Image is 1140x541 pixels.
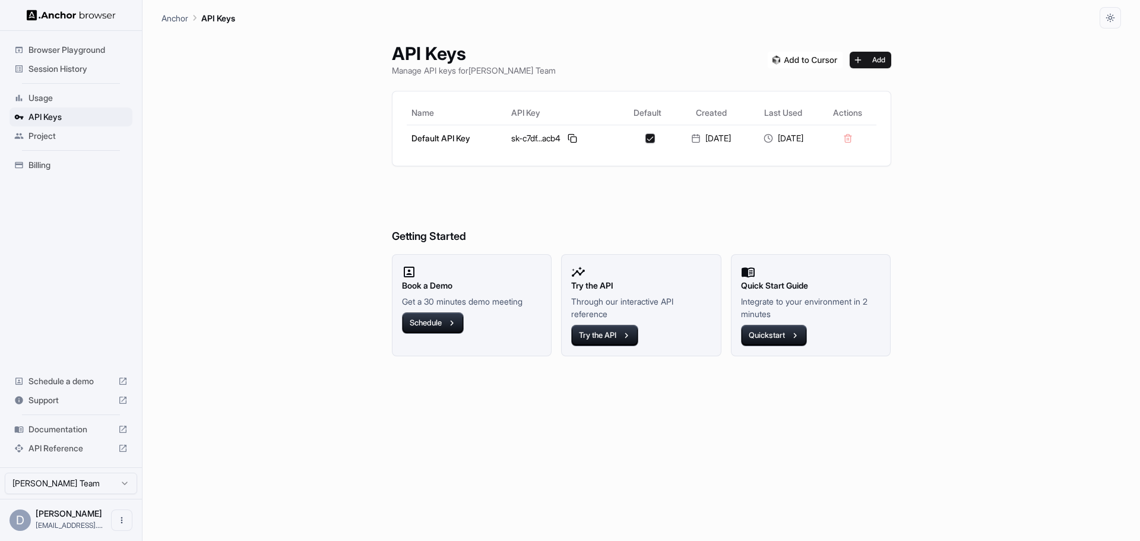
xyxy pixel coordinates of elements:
[9,59,132,78] div: Session History
[161,11,235,24] nav: breadcrumb
[741,325,807,346] button: Quickstart
[28,159,128,171] span: Billing
[201,12,235,24] p: API Keys
[27,10,116,21] img: Anchor Logo
[28,442,113,454] span: API Reference
[407,101,506,125] th: Name
[680,132,743,144] div: [DATE]
[741,295,881,320] p: Integrate to your environment in 2 minutes
[161,12,188,24] p: Anchor
[9,372,132,391] div: Schedule a demo
[768,52,843,68] img: Add anchorbrowser MCP server to Cursor
[407,125,506,151] td: Default API Key
[850,52,891,68] button: Add
[402,312,464,334] button: Schedule
[28,130,128,142] span: Project
[402,295,542,308] p: Get a 30 minutes demo meeting
[752,132,815,144] div: [DATE]
[9,126,132,145] div: Project
[741,279,881,292] h2: Quick Start Guide
[402,279,542,292] h2: Book a Demo
[36,508,102,518] span: Denis Jutras
[36,521,103,530] span: djutras@gmail.com
[620,101,675,125] th: Default
[748,101,820,125] th: Last Used
[28,394,113,406] span: Support
[571,295,711,320] p: Through our interactive API reference
[9,420,132,439] div: Documentation
[506,101,620,125] th: API Key
[392,64,556,77] p: Manage API keys for [PERSON_NAME] Team
[9,510,31,531] div: D
[392,181,891,245] h6: Getting Started
[9,40,132,59] div: Browser Playground
[28,44,128,56] span: Browser Playground
[9,439,132,458] div: API Reference
[675,101,748,125] th: Created
[392,43,556,64] h1: API Keys
[9,156,132,175] div: Billing
[571,325,638,346] button: Try the API
[28,111,128,123] span: API Keys
[571,279,711,292] h2: Try the API
[819,101,876,125] th: Actions
[9,88,132,107] div: Usage
[9,391,132,410] div: Support
[28,63,128,75] span: Session History
[9,107,132,126] div: API Keys
[28,92,128,104] span: Usage
[565,131,579,145] button: Copy API key
[28,375,113,387] span: Schedule a demo
[111,510,132,531] button: Open menu
[28,423,113,435] span: Documentation
[511,131,616,145] div: sk-c7df...acb4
